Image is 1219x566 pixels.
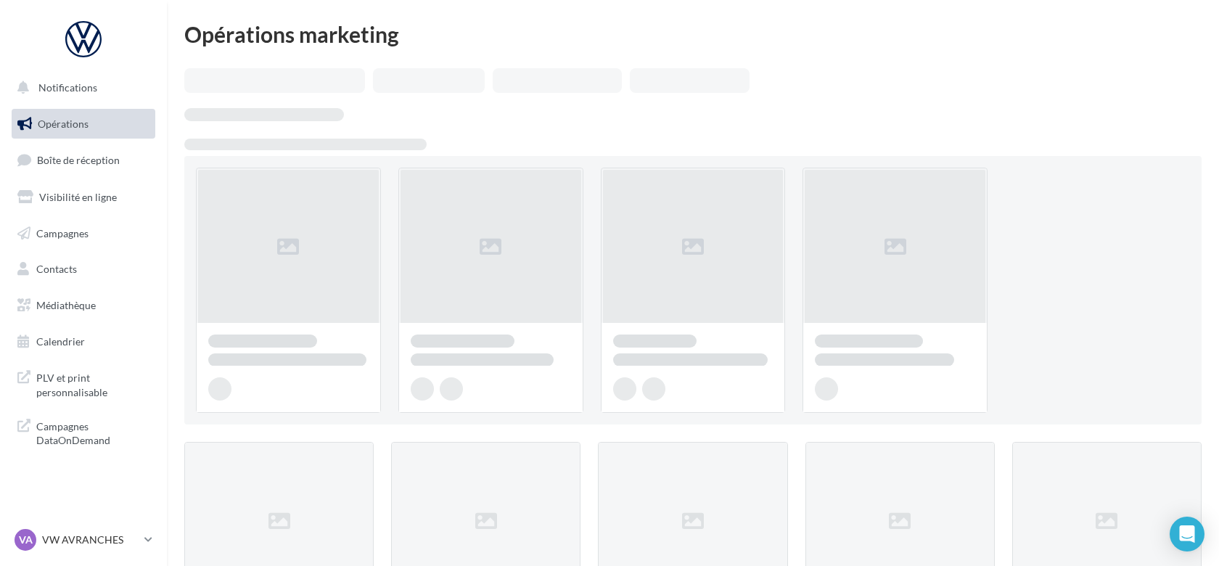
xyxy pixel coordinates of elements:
[36,299,96,311] span: Médiathèque
[36,263,77,275] span: Contacts
[9,144,158,176] a: Boîte de réception
[184,23,1202,45] div: Opérations marketing
[38,81,97,94] span: Notifications
[37,154,120,166] span: Boîte de réception
[9,362,158,405] a: PLV et print personnalisable
[36,368,149,399] span: PLV et print personnalisable
[9,109,158,139] a: Opérations
[1170,517,1204,551] div: Open Intercom Messenger
[19,533,33,547] span: VA
[9,290,158,321] a: Médiathèque
[36,335,85,348] span: Calendrier
[36,226,89,239] span: Campagnes
[9,411,158,454] a: Campagnes DataOnDemand
[36,417,149,448] span: Campagnes DataOnDemand
[9,254,158,284] a: Contacts
[9,218,158,249] a: Campagnes
[39,191,117,203] span: Visibilité en ligne
[12,526,155,554] a: VA VW AVRANCHES
[9,327,158,357] a: Calendrier
[9,73,152,103] button: Notifications
[9,182,158,213] a: Visibilité en ligne
[42,533,139,547] p: VW AVRANCHES
[38,118,89,130] span: Opérations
